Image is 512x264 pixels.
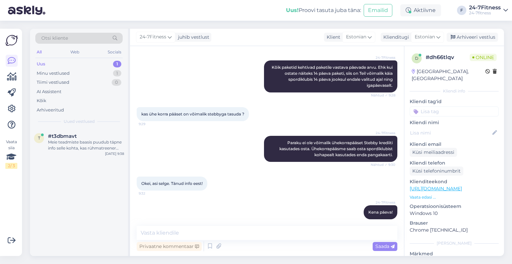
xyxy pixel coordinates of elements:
[457,6,466,15] div: F
[37,107,64,113] div: Arhiveeritud
[175,34,209,41] div: juhib vestlust
[368,210,393,215] span: Kena päeva!
[5,34,18,47] img: Askly Logo
[69,48,81,56] div: Web
[38,136,40,141] span: t
[272,65,394,88] span: Kõik paketid kehtivad paketile vastava päevade arvu. Ehk kui ostate näiteks 14 päeva paketi, siis...
[410,186,462,192] a: [URL][DOMAIN_NAME]
[5,139,17,169] div: Vaata siia
[139,191,164,196] span: 9:32
[426,53,470,61] div: # dh66tlqv
[415,33,435,41] span: Estonian
[37,70,70,77] div: Minu vestlused
[400,4,441,16] div: Aktiivne
[41,35,68,42] span: Otsi kliente
[286,7,299,13] b: Uus!
[469,10,501,16] div: 24-7fitness
[140,33,166,41] span: 24-7Fitness
[370,200,395,205] span: 24-7Fitness
[410,194,499,200] p: Vaata edasi ...
[37,61,45,67] div: Uus
[141,111,244,116] span: kas ühe korra pääset on võimalik stebbyga tasuda ?
[141,181,203,186] span: Okei, asi selge. Tänud info eest!
[410,220,499,227] p: Brauser
[48,133,77,139] span: #t3dbmavt
[370,220,395,225] span: Nähtud ✓ 9:32
[37,97,46,104] div: Kõik
[469,5,508,16] a: 24-7Fitness24-7fitness
[324,34,340,41] div: Klient
[370,162,395,167] span: Nähtud ✓ 9:30
[412,68,485,82] div: [GEOGRAPHIC_DATA], [GEOGRAPHIC_DATA]
[5,163,17,169] div: 2 / 3
[410,210,499,217] p: Windows 10
[410,98,499,105] p: Kliendi tag'id
[410,250,499,257] p: Märkmed
[410,88,499,94] div: Kliendi info
[410,203,499,210] p: Operatsioonisüsteem
[410,106,499,116] input: Lisa tag
[410,160,499,167] p: Kliendi telefon
[364,4,392,17] button: Emailid
[64,118,95,124] span: Uued vestlused
[137,242,202,251] div: Privaatne kommentaar
[37,79,69,86] div: Tiimi vestlused
[370,93,395,98] span: Nähtud ✓ 9:28
[381,34,409,41] div: Klienditugi
[139,121,164,126] span: 9:29
[410,141,499,148] p: Kliendi email
[375,243,395,249] span: Saada
[105,151,124,156] div: [DATE] 9:38
[410,119,499,126] p: Kliendi nimi
[279,140,394,157] span: Paraku ei ole võimalik ühekorrapääset Stebby krediiti kasutades osta. Ühekorrapääsme saab osta sp...
[112,79,121,86] div: 0
[286,6,361,14] div: Proovi tasuta juba täna:
[470,54,497,61] span: Online
[370,55,395,60] span: 24-7Fitness
[35,48,43,56] div: All
[410,240,499,246] div: [PERSON_NAME]
[410,167,463,176] div: Küsi telefoninumbrit
[469,5,501,10] div: 24-7Fitness
[410,178,499,185] p: Klienditeekond
[346,33,366,41] span: Estonian
[410,129,491,137] input: Lisa nimi
[410,148,457,157] div: Küsi meiliaadressi
[106,48,123,56] div: Socials
[370,130,395,136] span: 24-7Fitness
[113,70,121,77] div: 1
[37,88,61,95] div: AI Assistent
[415,56,418,61] span: d
[113,61,121,67] div: 1
[410,227,499,234] p: Chrome [TECHNICAL_ID]
[48,139,124,151] div: Meie teadmiste baasis puudub täpne info selle kohta, kas rühmatreener selgitab igale 13-aastasele...
[447,33,498,42] div: Arhiveeri vestlus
